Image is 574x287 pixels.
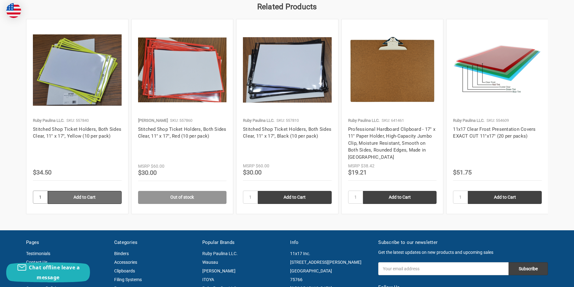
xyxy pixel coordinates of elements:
[258,191,332,204] input: Add to Cart
[138,38,227,102] img: Stitched Shop Ticket Holders, Both Sides Clear, 11" x 17", Red
[138,163,150,170] div: MSRP
[29,264,80,281] span: Chat offline leave a message
[138,126,226,139] a: Stitched Shop Ticket Holders, Both Sides Clear, 11" x 17", Red (10 per pack)
[26,239,108,246] h5: Pages
[33,26,122,114] a: Stitched Shop Ticket Holders, Both Sides Clear, 11" x 17", Yellow
[509,262,548,275] input: Subscribe
[6,263,90,282] button: Chat offline leave a message
[378,249,548,256] p: Get the latest updates on new products and upcoming sales
[348,169,367,176] span: $19.21
[202,239,284,246] h5: Popular Brands
[33,117,64,124] p: Ruby Paulina LLC.
[138,117,168,124] p: [PERSON_NAME]
[290,239,372,246] h5: Info
[243,126,331,139] a: Stitched Shop Ticket Holders, Both Sides Clear, 11" x 17", Black (10 per pack)
[363,191,437,204] input: Add to Cart
[138,191,227,204] a: Out of stock
[138,169,157,176] span: $30.00
[348,163,360,169] div: MSRP
[202,251,238,256] a: Ruby Paulina LLC.
[66,117,89,124] p: SKU: 557840
[114,268,135,273] a: Clipboards
[26,260,47,265] a: Contact Us
[453,117,484,124] p: Ruby Paulina LLC.
[468,191,542,204] input: Add to Cart
[453,126,536,139] a: 11x17 Clear Frost Presentation Covers EXACT CUT 11"x17" (20 per packs)
[151,164,164,169] span: $60.00
[276,117,299,124] p: SKU: 557810
[114,260,137,265] a: Accessories
[6,3,21,18] img: duty and tax information for United States
[202,268,235,273] a: [PERSON_NAME]
[243,163,255,169] div: MSRP
[453,26,542,114] img: 11x17 Clear Frost Presentation Covers EXACT CUT 11"x17" (20 per packs)
[348,126,435,160] a: Professional Hardboard Clipboard - 17" x 11" Paper Holder, High-Capacity Jumbo Clip, Moisture Res...
[26,251,50,256] a: Testimonials
[382,117,404,124] p: SKU: 641461
[453,169,472,176] span: $51.75
[256,163,269,168] span: $60.00
[33,34,122,106] img: Stitched Shop Ticket Holders, Both Sides Clear, 11" x 17", Yellow
[114,277,142,282] a: Filing Systems
[243,169,262,176] span: $30.00
[33,126,121,139] a: Stitched Shop Ticket Holders, Both Sides Clear, 11" x 17", Yellow (10 per pack)
[361,163,374,168] span: $38.42
[33,169,52,176] span: $34.50
[202,260,218,265] a: Wausau
[170,117,192,124] p: SKU: 557860
[26,1,548,13] h2: Related Products
[378,239,548,246] h5: Subscribe to our newsletter
[114,251,129,256] a: Binders
[243,117,274,124] p: Ruby Paulina LLC.
[243,37,332,103] img: Stitched Shop Ticket Holders, Both Sides Clear, 11" x 17", Black
[348,26,437,114] img: Professional Hardboard Clipboard - 17" x 11" Paper Holder, High-Capacity Jumbo Clip, Moisture Res...
[138,26,227,114] a: Stitched Shop Ticket Holders, Both Sides Clear, 11" x 17", Red
[487,117,509,124] p: SKU: 554609
[378,262,509,275] input: Your email address
[348,117,379,124] p: Ruby Paulina LLC.
[114,239,196,246] h5: Categories
[48,191,122,204] input: Add to Cart
[202,277,214,282] a: ITOYA
[243,26,332,114] a: Stitched Shop Ticket Holders, Both Sides Clear, 11" x 17", Black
